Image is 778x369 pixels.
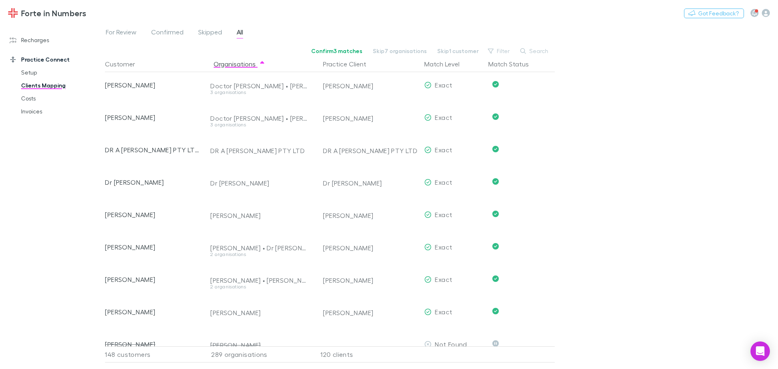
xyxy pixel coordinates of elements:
div: [PERSON_NAME] • Dr [PERSON_NAME] [PERSON_NAME] [210,244,308,252]
span: Exact [435,243,452,251]
div: [PERSON_NAME] [323,264,418,296]
div: [PERSON_NAME] [323,70,418,102]
div: 2 organisations [210,252,308,257]
span: Exact [435,308,452,316]
span: Skipped [198,28,222,38]
span: Exact [435,211,452,218]
button: Customer [105,56,145,72]
svg: Confirmed [492,211,499,217]
a: Setup [13,66,109,79]
div: [PERSON_NAME] [323,296,418,329]
div: Doctor [PERSON_NAME] • [PERSON_NAME] • [PERSON_NAME] [210,114,308,122]
div: 3 organisations [210,122,308,127]
div: 3 organisations [210,90,308,95]
button: Organisations [214,56,265,72]
div: DR A [PERSON_NAME] PTY LTD [105,134,199,166]
div: [PERSON_NAME] [323,102,418,134]
svg: Confirmed [492,308,499,314]
div: 148 customers [105,346,202,363]
h3: Forte in Numbers [21,8,86,18]
div: Dr [PERSON_NAME] [210,179,308,187]
div: [PERSON_NAME] [105,296,199,328]
span: Exact [435,178,452,186]
img: Forte in Numbers's Logo [8,8,18,18]
a: Costs [13,92,109,105]
a: Recharges [2,34,109,47]
span: For Review [106,28,137,38]
svg: Confirmed [492,146,499,152]
svg: Confirmed [492,178,499,185]
span: Exact [435,81,452,89]
div: [PERSON_NAME] [105,101,199,134]
span: Exact [435,113,452,121]
button: Search [516,46,553,56]
div: [PERSON_NAME] [323,199,418,232]
div: [PERSON_NAME] [105,231,199,263]
div: [PERSON_NAME] [210,211,308,220]
span: All [237,28,243,38]
svg: Skipped [492,340,499,347]
div: 120 clients [312,346,421,363]
svg: Confirmed [492,81,499,87]
span: Exact [435,146,452,154]
span: Exact [435,275,452,283]
button: Filter [484,46,515,56]
div: Doctor [PERSON_NAME] • [PERSON_NAME] • [PERSON_NAME] [210,82,308,90]
button: Practice Client [323,56,376,72]
svg: Confirmed [492,113,499,120]
div: Dr [PERSON_NAME] [105,166,199,198]
div: Open Intercom Messenger [750,341,770,361]
button: Skip1 customer [432,46,484,56]
div: DR A [PERSON_NAME] PTY LTD [210,147,308,155]
div: [PERSON_NAME] [210,309,308,317]
div: 2 organisations [210,284,308,289]
span: Confirmed [151,28,184,38]
div: [PERSON_NAME] [105,69,199,101]
a: Clients Mapping [13,79,109,92]
div: [PERSON_NAME] • [PERSON_NAME] [210,276,308,284]
div: [PERSON_NAME] [105,198,199,231]
button: Match Status [488,56,539,72]
button: Skip7 organisations [368,46,432,56]
button: Got Feedback? [684,9,744,18]
div: Dr [PERSON_NAME] [323,167,418,199]
button: Match Level [424,56,469,72]
a: Invoices [13,105,109,118]
a: Practice Connect [2,53,109,66]
button: Confirm3 matches [306,46,368,56]
div: [PERSON_NAME] [323,232,418,264]
div: [PERSON_NAME] [105,328,199,360]
svg: Confirmed [492,275,499,282]
svg: Confirmed [492,243,499,250]
div: [PERSON_NAME] [105,263,199,296]
div: 289 organisations [202,346,312,363]
div: [PERSON_NAME] [210,341,308,349]
a: Forte in Numbers [3,3,91,23]
span: Not Found [435,340,467,348]
div: DR A [PERSON_NAME] PTY LTD [323,134,418,167]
